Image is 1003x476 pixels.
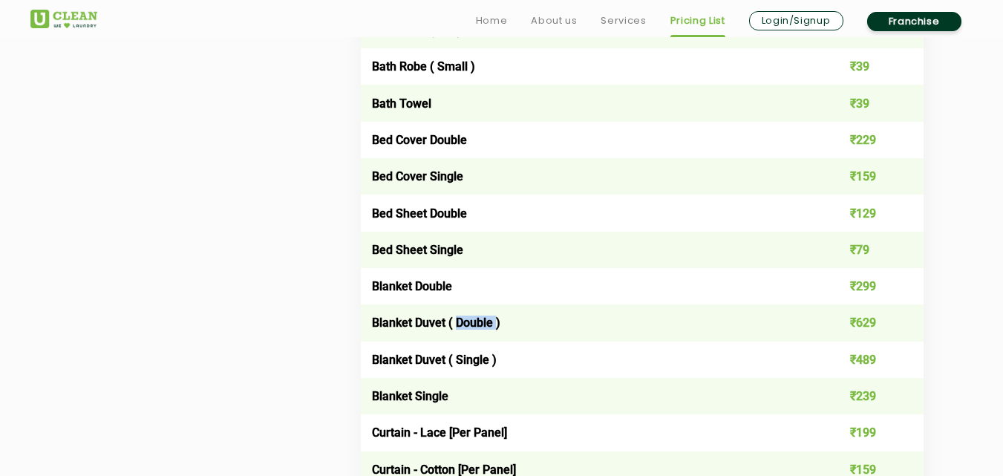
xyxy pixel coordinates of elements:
[361,195,811,231] td: Bed Sheet Double
[811,195,924,231] td: ₹129
[811,48,924,85] td: ₹39
[811,85,924,121] td: ₹39
[361,268,811,304] td: Blanket Double
[361,342,811,378] td: Blanket Duvet ( Single )
[867,12,961,31] a: Franchise
[361,158,811,195] td: Bed Cover Single
[361,48,811,85] td: Bath Robe ( Small )
[811,414,924,451] td: ₹199
[531,12,577,30] a: About us
[361,232,811,268] td: Bed Sheet Single
[601,12,646,30] a: Services
[361,304,811,341] td: Blanket Duvet ( Double )
[811,122,924,158] td: ₹229
[811,268,924,304] td: ₹299
[811,378,924,414] td: ₹239
[361,85,811,121] td: Bath Towel
[811,342,924,378] td: ₹489
[811,304,924,341] td: ₹629
[361,378,811,414] td: Blanket Single
[30,10,97,28] img: UClean Laundry and Dry Cleaning
[811,232,924,268] td: ₹79
[749,11,843,30] a: Login/Signup
[476,12,508,30] a: Home
[361,414,811,451] td: Curtain - Lace [Per Panel]
[811,158,924,195] td: ₹159
[361,122,811,158] td: Bed Cover Double
[670,12,725,30] a: Pricing List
